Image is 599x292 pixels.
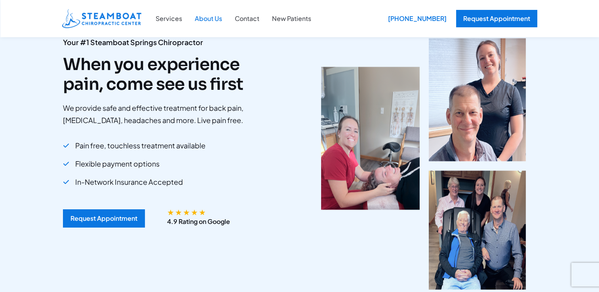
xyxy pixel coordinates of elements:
[75,138,205,153] span: Pain free, touchless treatment available
[167,209,174,215] span: ★
[175,209,182,215] span: ★
[456,10,537,27] a: Request Appointment
[266,13,318,24] a: New Patients
[63,102,271,126] p: We provide safe and effective treatment for back pain, [MEDICAL_DATA], headaches and more. Live p...
[167,209,207,215] div: 4.9/5
[183,209,190,215] span: ★
[70,215,137,222] div: Request Appointment
[75,157,160,171] span: Flexible payment options
[63,209,145,228] a: Request Appointment
[191,209,198,215] span: ★
[382,10,448,27] a: [PHONE_NUMBER]
[149,9,318,28] nav: Site Navigation
[149,13,188,24] a: Services
[228,13,266,24] a: Contact
[188,13,228,24] a: About Us
[199,209,206,215] span: ★
[63,38,203,47] strong: Your #1 Steamboat Springs Chiropractor
[167,216,230,227] p: 4.9 Rating on Google
[382,10,452,27] div: [PHONE_NUMBER]
[62,9,141,28] img: Steamboat Chiropractic Center
[75,175,183,189] span: In-Network Insurance Accepted
[63,55,271,95] h2: When you experience pain, come see us first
